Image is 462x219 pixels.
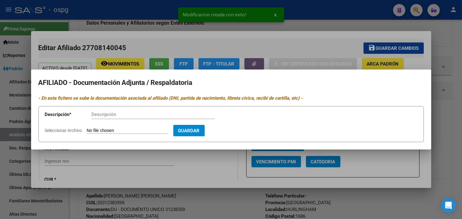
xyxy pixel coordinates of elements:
div: Open Intercom Messenger [441,198,456,213]
i: - En este fichero se sube la documentación asociada al afiliado (DNI, partida de nacimiento, libr... [38,95,303,101]
span: Guardar [178,128,200,133]
button: Guardar [173,125,205,136]
p: Descripción [45,111,91,118]
h2: AFILIADO - Documentación Adjunta / Respaldatoria [38,77,424,89]
span: Seleccionar Archivo [45,128,82,133]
